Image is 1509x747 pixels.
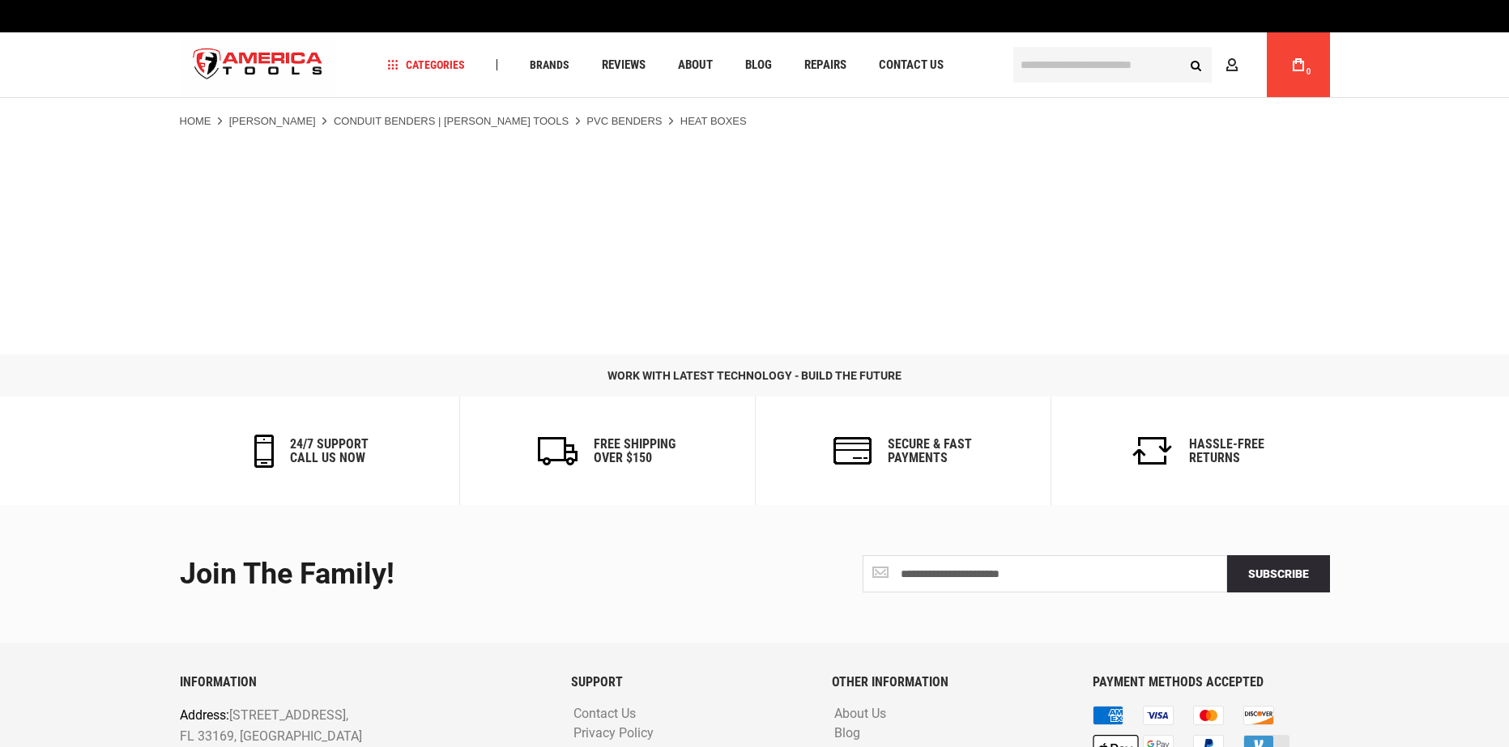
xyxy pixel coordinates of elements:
span: Blog [745,59,772,71]
button: Subscribe [1227,555,1330,592]
span: Subscribe [1248,567,1309,580]
a: Categories [380,54,472,76]
a: PVC Benders [586,114,662,129]
span: Brands [530,59,569,70]
a: Contact Us [872,54,951,76]
h6: 24/7 support call us now [290,437,369,465]
p: [STREET_ADDRESS], FL 33169, [GEOGRAPHIC_DATA] [180,706,474,747]
a: Blog [830,726,864,741]
a: Conduit Benders | [PERSON_NAME] Tools [334,114,569,129]
span: About [678,59,713,71]
span: Address: [180,708,229,724]
a: Home [180,114,211,129]
div: Join the Family! [180,558,743,591]
h6: OTHER INFORMATION [832,675,1068,690]
h6: SUPPORT [571,675,808,690]
h6: PAYMENT METHODS ACCEPTED [1093,675,1329,690]
a: [PERSON_NAME] [229,114,316,129]
strong: Heat Boxes [680,115,747,127]
a: Repairs [797,54,854,76]
a: Privacy Policy [569,726,658,741]
a: 0 [1283,32,1314,97]
button: Search [1181,49,1212,80]
a: Brands [522,54,577,76]
a: store logo [180,35,337,95]
span: 0 [1307,67,1311,76]
h6: secure & fast payments [888,437,972,465]
h6: Free Shipping Over $150 [594,437,676,465]
h6: INFORMATION [180,675,547,690]
a: Reviews [595,54,653,76]
span: Repairs [804,59,846,71]
a: About Us [830,707,890,722]
span: Categories [387,59,465,70]
a: Blog [738,54,779,76]
img: America Tools [180,35,337,95]
a: About [671,54,720,76]
a: Contact Us [569,707,640,722]
span: Contact Us [879,59,944,71]
h6: Hassle-Free Returns [1189,437,1264,465]
span: Reviews [602,59,646,71]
